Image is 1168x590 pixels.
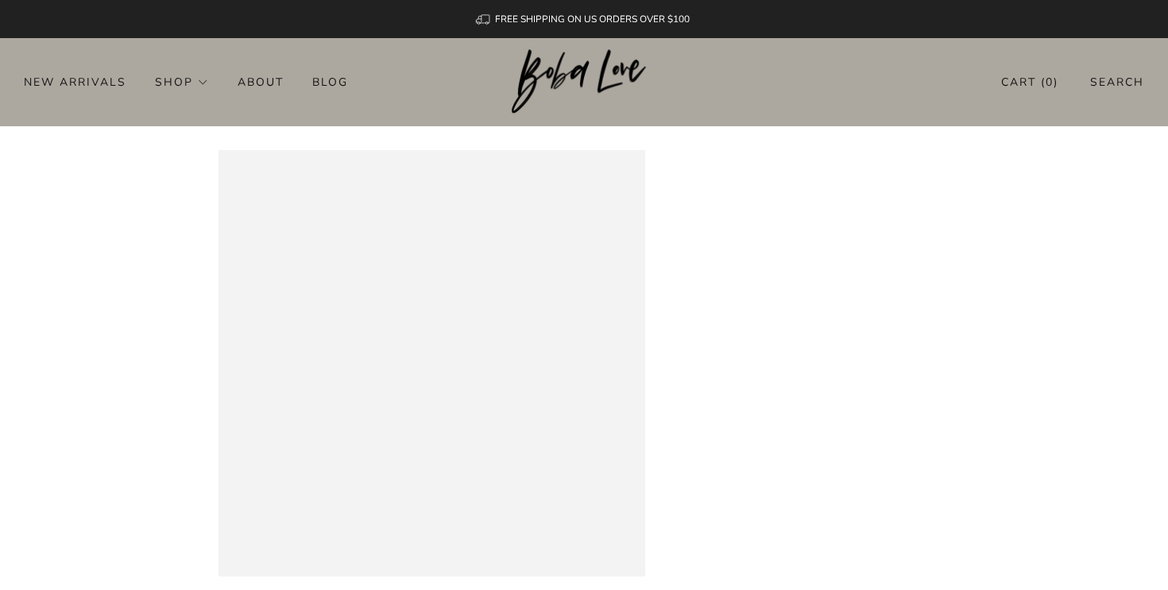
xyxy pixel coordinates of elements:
span: FREE SHIPPING ON US ORDERS OVER $100 [495,13,690,25]
a: New Arrivals [24,69,126,94]
a: Shop [155,69,209,94]
a: Loading image: Red XS Embroidered Lunar New Year Boba Shirt [219,150,645,577]
a: Blog [312,69,348,94]
a: About [238,69,284,94]
a: Cart [1001,69,1058,95]
img: Boba Love [512,49,657,114]
items-count: 0 [1046,75,1054,90]
a: Search [1090,69,1144,95]
a: Boba Love [512,49,657,115]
